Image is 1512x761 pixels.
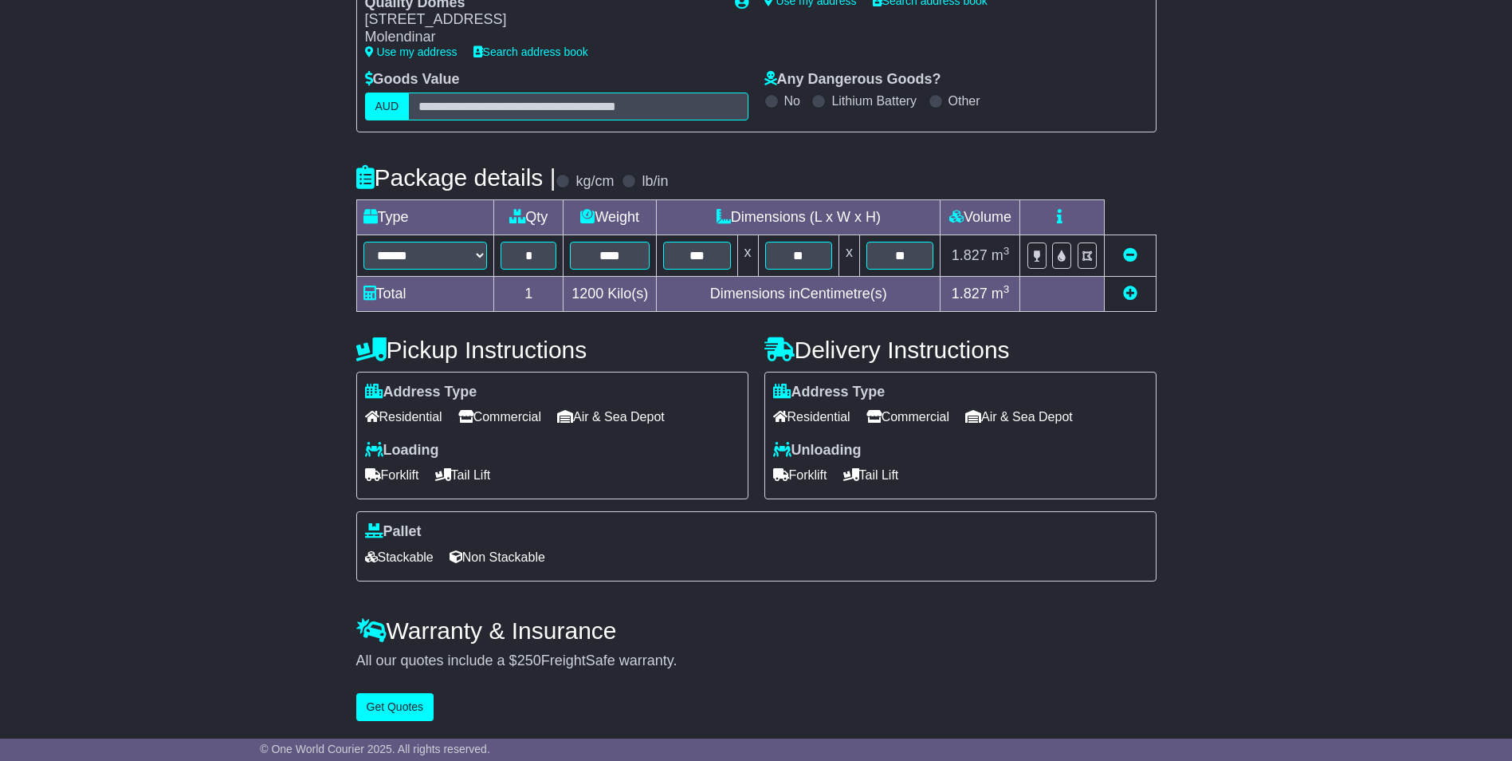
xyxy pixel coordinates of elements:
[365,71,460,89] label: Goods Value
[356,276,494,311] td: Total
[365,11,719,29] div: [STREET_ADDRESS]
[365,463,419,487] span: Forklift
[365,545,434,570] span: Stackable
[992,286,1010,302] span: m
[571,286,603,302] span: 1200
[365,442,439,459] label: Loading
[773,404,850,429] span: Residential
[948,93,980,108] label: Other
[657,276,941,311] td: Dimensions in Centimetre(s)
[365,404,442,429] span: Residential
[642,173,668,191] label: lb/in
[941,199,1020,235] td: Volume
[517,653,541,668] span: 250
[450,545,545,570] span: Non Stackable
[356,617,1157,644] h4: Warranty & Insurance
[356,337,748,363] h4: Pickup Instructions
[657,199,941,235] td: Dimensions (L x W x H)
[365,523,422,541] label: Pallet
[952,286,988,302] span: 1.827
[1003,283,1010,295] sup: 3
[773,463,827,487] span: Forklift
[1123,286,1137,302] a: Add new item
[356,653,1157,670] div: All our quotes include a $ FreightSafe warranty.
[435,463,491,487] span: Tail Lift
[1003,245,1010,257] sup: 3
[365,45,458,58] a: Use my address
[1123,247,1137,263] a: Remove this item
[365,29,719,46] div: Molendinar
[557,404,665,429] span: Air & Sea Depot
[992,247,1010,263] span: m
[365,93,410,120] label: AUD
[784,93,800,108] label: No
[356,164,556,191] h4: Package details |
[773,442,862,459] label: Unloading
[575,173,614,191] label: kg/cm
[965,404,1073,429] span: Air & Sea Depot
[831,93,917,108] label: Lithium Battery
[843,463,899,487] span: Tail Lift
[773,384,886,401] label: Address Type
[356,199,494,235] td: Type
[365,384,477,401] label: Address Type
[494,276,564,311] td: 1
[737,235,758,276] td: x
[260,743,490,755] span: © One World Courier 2025. All rights reserved.
[564,276,657,311] td: Kilo(s)
[564,199,657,235] td: Weight
[356,693,434,721] button: Get Quotes
[866,404,949,429] span: Commercial
[458,404,541,429] span: Commercial
[952,247,988,263] span: 1.827
[494,199,564,235] td: Qty
[839,235,860,276] td: x
[764,71,941,89] label: Any Dangerous Goods?
[764,337,1157,363] h4: Delivery Instructions
[473,45,588,58] a: Search address book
